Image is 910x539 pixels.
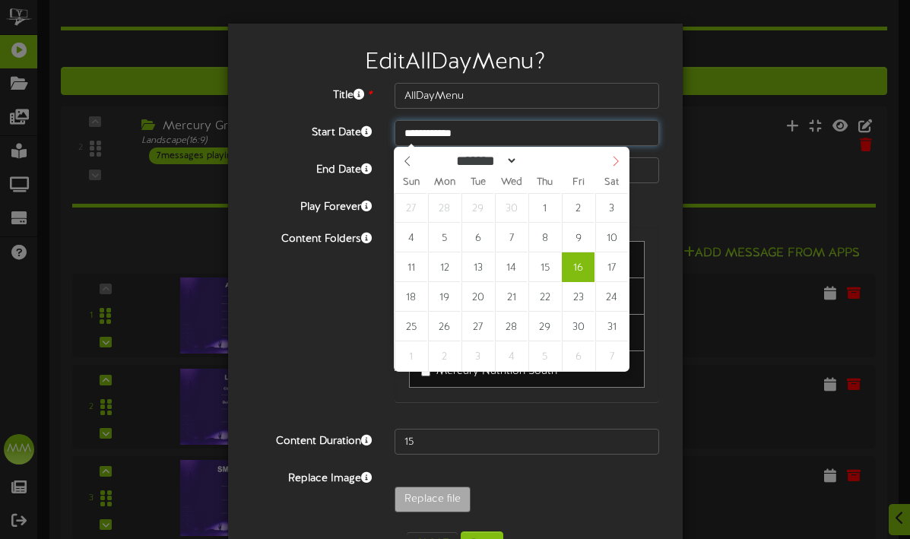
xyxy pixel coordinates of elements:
[528,178,562,188] span: Thu
[239,227,383,247] label: Content Folders
[395,312,427,341] span: May 25, 2025
[395,252,427,282] span: May 11, 2025
[395,193,427,223] span: April 27, 2025
[428,312,461,341] span: May 26, 2025
[528,341,561,371] span: June 5, 2025
[562,223,595,252] span: May 9, 2025
[595,312,628,341] span: May 31, 2025
[528,193,561,223] span: May 1, 2025
[239,466,383,487] label: Replace Image
[495,341,528,371] span: June 4, 2025
[239,120,383,141] label: Start Date
[239,83,383,103] label: Title
[428,341,461,371] span: June 2, 2025
[595,282,628,312] span: May 24, 2025
[428,223,461,252] span: May 5, 2025
[395,83,660,109] input: Title
[562,312,595,341] span: May 30, 2025
[528,282,561,312] span: May 22, 2025
[595,193,628,223] span: May 3, 2025
[395,178,428,188] span: Sun
[428,178,461,188] span: Mon
[595,223,628,252] span: May 10, 2025
[495,193,528,223] span: April 30, 2025
[239,195,383,215] label: Play Forever
[461,223,494,252] span: May 6, 2025
[421,367,430,376] input: Mercury Nutrition South
[562,341,595,371] span: June 6, 2025
[595,178,629,188] span: Sat
[528,223,561,252] span: May 8, 2025
[461,193,494,223] span: April 29, 2025
[562,252,595,282] span: May 16, 2025
[428,252,461,282] span: May 12, 2025
[528,252,561,282] span: May 15, 2025
[595,341,628,371] span: June 7, 2025
[395,341,427,371] span: June 1, 2025
[562,282,595,312] span: May 23, 2025
[595,252,628,282] span: May 17, 2025
[562,178,595,188] span: Fri
[495,252,528,282] span: May 14, 2025
[428,193,461,223] span: April 28, 2025
[239,157,383,178] label: End Date
[495,223,528,252] span: May 7, 2025
[461,178,495,188] span: Tue
[395,282,427,312] span: May 18, 2025
[436,366,557,377] span: Mercury Nutrition South
[461,312,494,341] span: May 27, 2025
[518,153,572,169] input: Year
[395,223,427,252] span: May 4, 2025
[461,282,494,312] span: May 20, 2025
[528,312,561,341] span: May 29, 2025
[239,429,383,449] label: Content Duration
[461,341,494,371] span: June 3, 2025
[495,312,528,341] span: May 28, 2025
[461,252,494,282] span: May 13, 2025
[562,193,595,223] span: May 2, 2025
[495,282,528,312] span: May 21, 2025
[495,178,528,188] span: Wed
[395,429,660,455] input: 15
[428,282,461,312] span: May 19, 2025
[251,50,660,75] h2: Edit AllDayMenu ?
